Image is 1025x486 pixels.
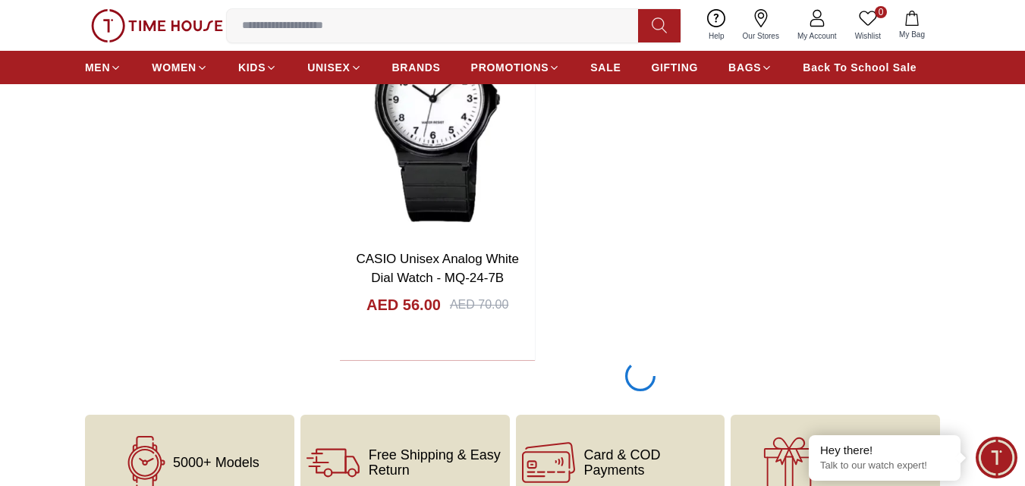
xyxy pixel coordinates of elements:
a: CASIO Unisex Analog White Dial Watch - MQ-24-7B [356,252,518,286]
img: ... [91,9,223,42]
span: WOMEN [152,60,197,75]
a: WOMEN [152,54,208,81]
span: Back To School Sale [803,60,917,75]
a: Help [700,6,734,45]
a: KIDS [238,54,277,81]
span: BAGS [728,60,761,75]
span: UNISEX [307,60,350,75]
span: Free Shipping & Easy Return [369,447,504,478]
div: Hey there! [820,443,949,458]
span: SALE [590,60,621,75]
span: My Account [791,30,843,42]
h4: AED 56.00 [366,294,441,315]
a: 0Wishlist [846,6,890,45]
a: GIFTING [651,54,698,81]
span: 5000+ Models [173,455,259,470]
a: Our Stores [734,6,788,45]
a: SALE [590,54,621,81]
a: BRANDS [392,54,441,81]
span: My Bag [893,29,931,40]
span: MEN [85,60,110,75]
span: KIDS [238,60,266,75]
span: BRANDS [392,60,441,75]
a: UNISEX [307,54,361,81]
span: GIFTING [651,60,698,75]
span: PROMOTIONS [471,60,549,75]
span: Help [703,30,731,42]
span: Card & COD Payments [584,447,719,478]
div: Chat Widget [976,437,1017,478]
p: Talk to our watch expert! [820,459,949,472]
span: Wishlist [849,30,887,42]
span: 0 [875,6,887,18]
a: BAGS [728,54,772,81]
a: Back To School Sale [803,54,917,81]
div: AED 70.00 [450,296,508,314]
span: Our Stores [737,30,785,42]
a: MEN [85,54,121,81]
button: My Bag [890,8,934,43]
a: PROMOTIONS [471,54,561,81]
